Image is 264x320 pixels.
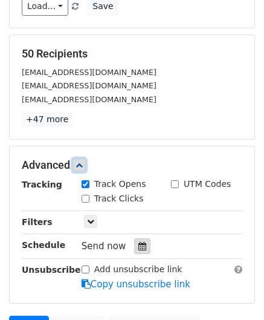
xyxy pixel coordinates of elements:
label: Add unsubscribe link [94,263,182,276]
strong: Tracking [22,180,62,189]
strong: Filters [22,217,53,227]
small: [EMAIL_ADDRESS][DOMAIN_NAME] [22,68,156,77]
strong: Unsubscribe [22,265,81,275]
h5: 50 Recipients [22,47,242,60]
label: UTM Codes [184,178,231,191]
span: Send now [82,241,126,252]
a: +47 more [22,112,72,127]
iframe: Chat Widget [204,262,264,320]
h5: Advanced [22,158,242,172]
a: Copy unsubscribe link [82,279,190,290]
small: [EMAIL_ADDRESS][DOMAIN_NAME] [22,95,156,104]
label: Track Opens [94,178,146,191]
small: [EMAIL_ADDRESS][DOMAIN_NAME] [22,81,156,90]
label: Track Clicks [94,192,144,205]
strong: Schedule [22,240,65,250]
